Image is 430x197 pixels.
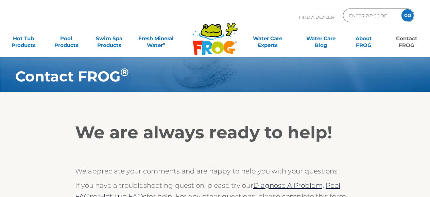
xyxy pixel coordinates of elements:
[304,32,338,45] a: Water CareBlog
[15,68,383,85] h1: Contact FROG
[241,32,295,45] a: Water CareExperts
[50,32,83,45] a: PoolProducts
[75,166,355,177] p: We appreciate your comments and are happy to help you with your questions
[163,41,166,46] sup: ∞
[92,32,126,45] a: Swim SpaProducts
[390,32,423,45] a: ContactFROG
[120,66,129,79] sup: ®
[189,14,241,55] img: Frog Products Logo
[253,181,324,190] a: Diagnose A Problem,
[401,9,414,21] input: GO
[299,9,334,26] p: Find A Dealer
[347,32,380,45] a: AboutFROG
[135,32,177,45] a: Fresh MineralWater∞
[75,122,355,143] h2: We are always ready to help!
[7,32,40,45] a: Hot TubProducts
